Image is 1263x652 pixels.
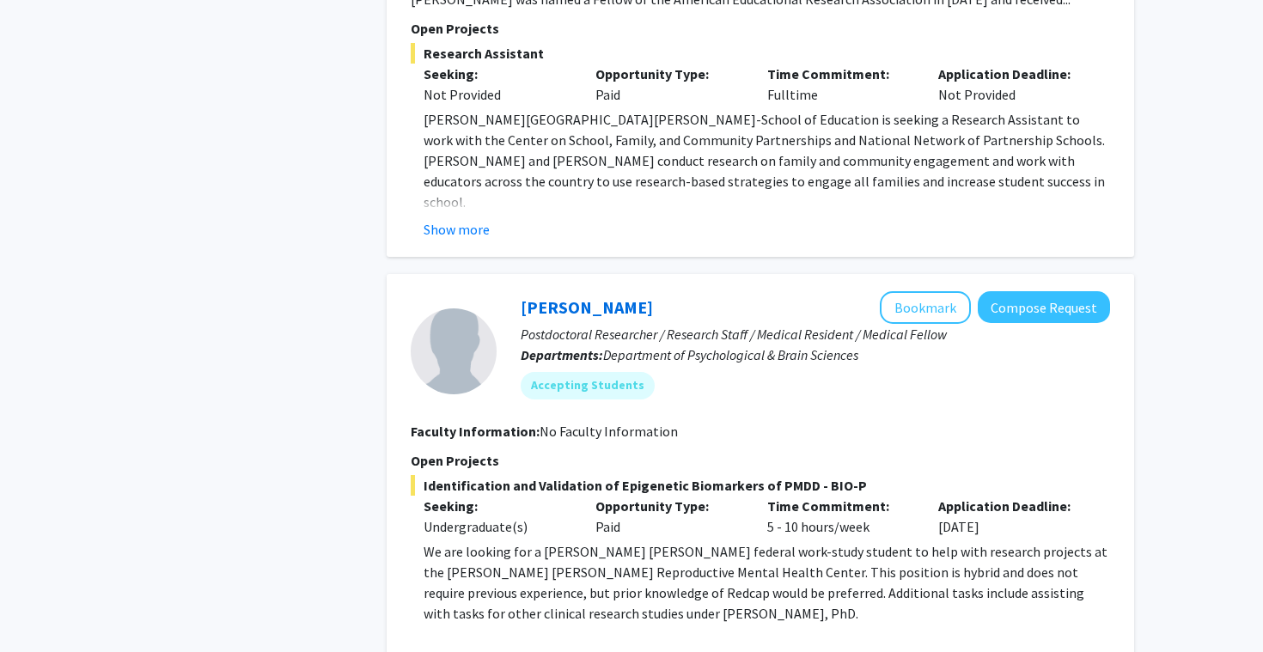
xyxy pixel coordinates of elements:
[13,575,73,639] iframe: Chat
[767,64,913,84] p: Time Commitment:
[411,475,1110,496] span: Identification and Validation of Epigenetic Biomarkers of PMDD - BIO-P
[925,496,1097,537] div: [DATE]
[767,496,913,516] p: Time Commitment:
[411,18,1110,39] p: Open Projects
[424,496,570,516] p: Seeking:
[424,64,570,84] p: Seeking:
[540,423,678,440] span: No Faculty Information
[595,64,741,84] p: Opportunity Type:
[925,64,1097,105] div: Not Provided
[521,372,655,399] mat-chip: Accepting Students
[938,496,1084,516] p: Application Deadline:
[583,496,754,537] div: Paid
[411,450,1110,471] p: Open Projects
[521,296,653,318] a: [PERSON_NAME]
[938,64,1084,84] p: Application Deadline:
[424,516,570,537] div: Undergraduate(s)
[411,423,540,440] b: Faculty Information:
[411,43,1110,64] span: Research Assistant
[978,291,1110,323] button: Compose Request to Victoria Paone
[583,64,754,105] div: Paid
[603,346,858,363] span: Department of Psychological & Brain Sciences
[754,64,926,105] div: Fulltime
[521,324,1110,344] p: Postdoctoral Researcher / Research Staff / Medical Resident / Medical Fellow
[424,84,570,105] div: Not Provided
[424,541,1110,624] p: We are looking for a [PERSON_NAME] [PERSON_NAME] federal work-study student to help with research...
[595,496,741,516] p: Opportunity Type:
[424,109,1110,212] p: [PERSON_NAME][GEOGRAPHIC_DATA][PERSON_NAME]-School of Education is seeking a Research Assistant t...
[521,346,603,363] b: Departments:
[754,496,926,537] div: 5 - 10 hours/week
[424,219,490,240] button: Show more
[880,291,971,324] button: Add Victoria Paone to Bookmarks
